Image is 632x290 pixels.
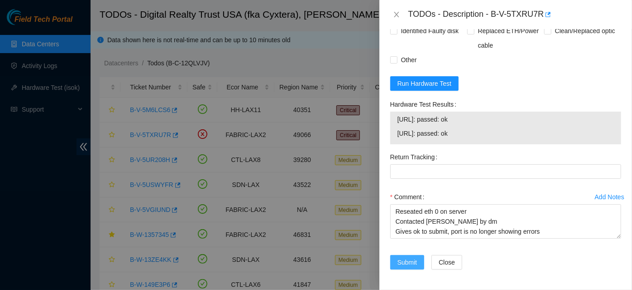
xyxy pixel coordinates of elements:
span: Replaced ETH/Power cable [474,24,544,53]
label: Comment [390,190,428,204]
span: Run Hardware Test [397,79,452,88]
span: Submit [397,257,417,267]
button: Add Notes [594,190,625,204]
button: Run Hardware Test [390,76,459,91]
span: Clean/Replaced optic [551,24,619,38]
span: [URL]: passed: ok [397,128,614,138]
span: [URL]: passed: ok [397,114,614,124]
button: Submit [390,255,425,270]
span: Other [397,53,421,67]
button: Close [431,255,462,270]
input: Return Tracking [390,164,621,179]
span: close [393,11,400,18]
label: Return Tracking [390,150,441,164]
span: Identified Faulty disk [397,24,463,38]
span: Close [439,257,455,267]
button: Close [390,10,403,19]
textarea: Comment [390,204,621,239]
div: TODOs - Description - B-V-5TXRU7R [408,7,621,22]
div: Add Notes [595,194,624,200]
label: Hardware Test Results [390,97,460,112]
